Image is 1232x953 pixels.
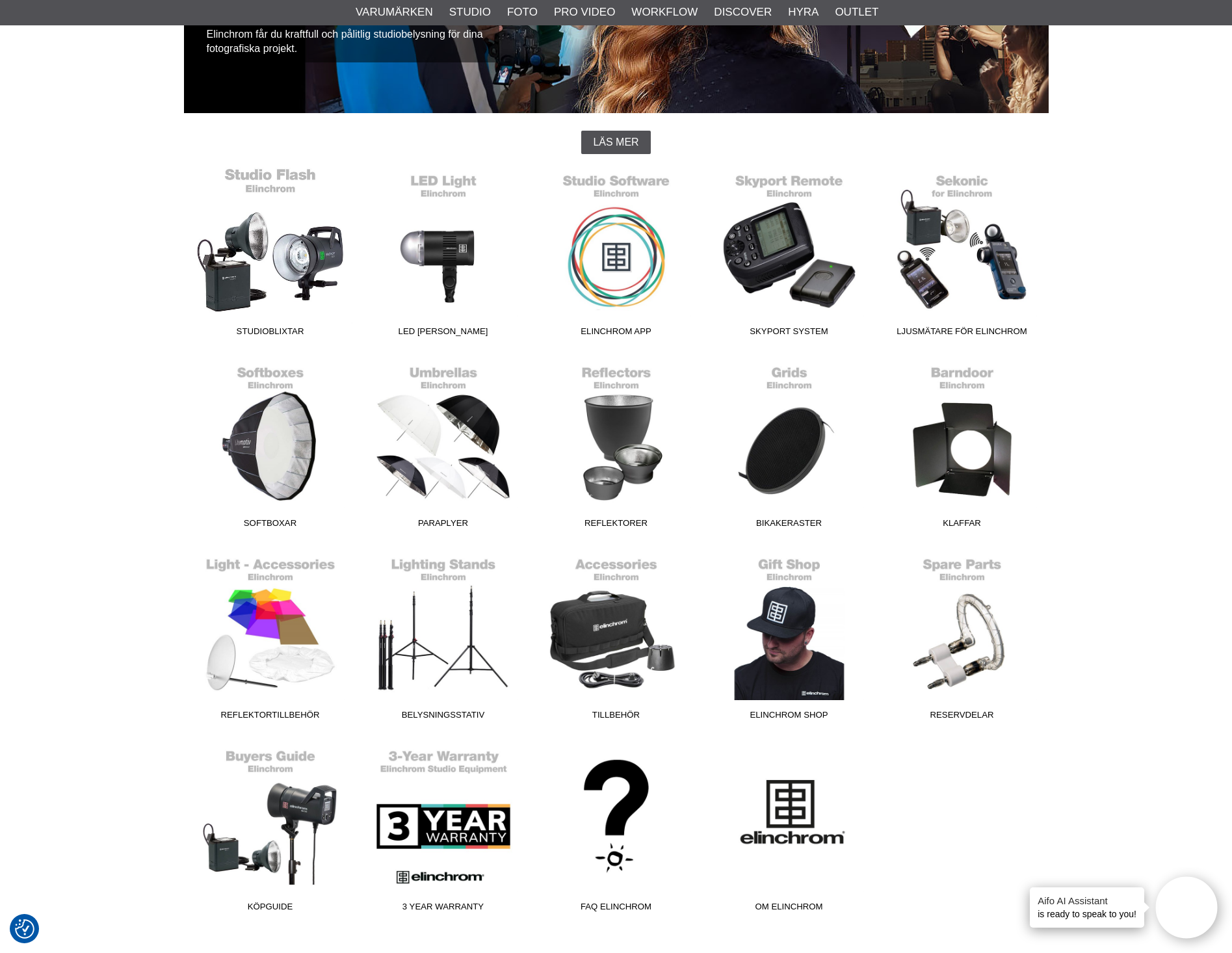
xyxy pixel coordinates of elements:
[15,919,34,939] img: Revisit consent button
[593,137,638,148] span: Läs mer
[530,709,703,726] span: Tillbehör
[530,742,703,918] a: FAQ Elinchrom
[876,325,1049,343] span: Ljusmätare för Elinchrom
[530,325,703,343] span: Elinchrom App
[184,900,357,918] span: Köpguide
[703,900,876,918] span: Om Elinchrom
[357,742,530,918] a: 3 Year Warranty
[554,4,615,21] a: Pro Video
[184,551,357,726] a: Reflektortillbehör
[184,742,357,918] a: Köpguide
[788,4,819,21] a: Hyra
[15,917,34,941] button: Samtyckesinställningar
[184,359,357,534] a: Softboxar
[507,4,538,21] a: Foto
[357,709,530,726] span: Belysningsstativ
[357,167,530,343] a: LED [PERSON_NAME]
[876,167,1049,343] a: Ljusmätare för Elinchrom
[357,900,530,918] span: 3 Year Warranty
[703,359,876,534] a: Bikakeraster
[530,900,703,918] span: FAQ Elinchrom
[703,709,876,726] span: Elinchrom Shop
[530,551,703,726] a: Tillbehör
[530,517,703,534] span: Reflektorer
[357,517,530,534] span: Paraplyer
[184,167,357,343] a: Studioblixtar
[703,517,876,534] span: Bikakeraster
[876,359,1049,534] a: Klaffar
[703,167,876,343] a: Skyport System
[184,517,357,534] span: Softboxar
[703,325,876,343] span: Skyport System
[835,4,878,21] a: Outlet
[703,742,876,918] a: Om Elinchrom
[1038,894,1136,907] h4: Aifo AI Assistant
[184,325,357,343] span: Studioblixtar
[876,709,1049,726] span: Reservdelar
[357,551,530,726] a: Belysningsstativ
[876,517,1049,534] span: Klaffar
[530,167,703,343] a: Elinchrom App
[530,359,703,534] a: Reflektorer
[1030,887,1144,928] div: is ready to speak to you!
[184,709,357,726] span: Reflektortillbehör
[703,551,876,726] a: Elinchrom Shop
[449,4,491,21] a: Studio
[714,4,772,21] a: Discover
[357,359,530,534] a: Paraplyer
[631,4,698,21] a: Workflow
[357,325,530,343] span: LED [PERSON_NAME]
[356,4,433,21] a: Varumärken
[876,551,1049,726] a: Reservdelar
